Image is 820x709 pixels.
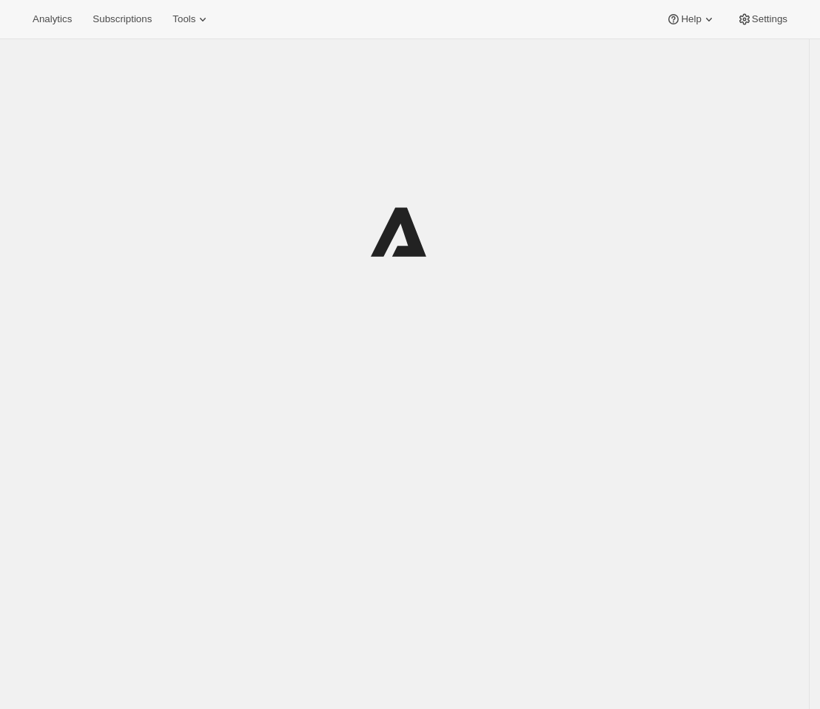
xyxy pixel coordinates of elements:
[84,9,161,30] button: Subscriptions
[93,13,152,25] span: Subscriptions
[752,13,787,25] span: Settings
[24,9,81,30] button: Analytics
[681,13,701,25] span: Help
[657,9,725,30] button: Help
[33,13,72,25] span: Analytics
[728,9,796,30] button: Settings
[172,13,195,25] span: Tools
[164,9,219,30] button: Tools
